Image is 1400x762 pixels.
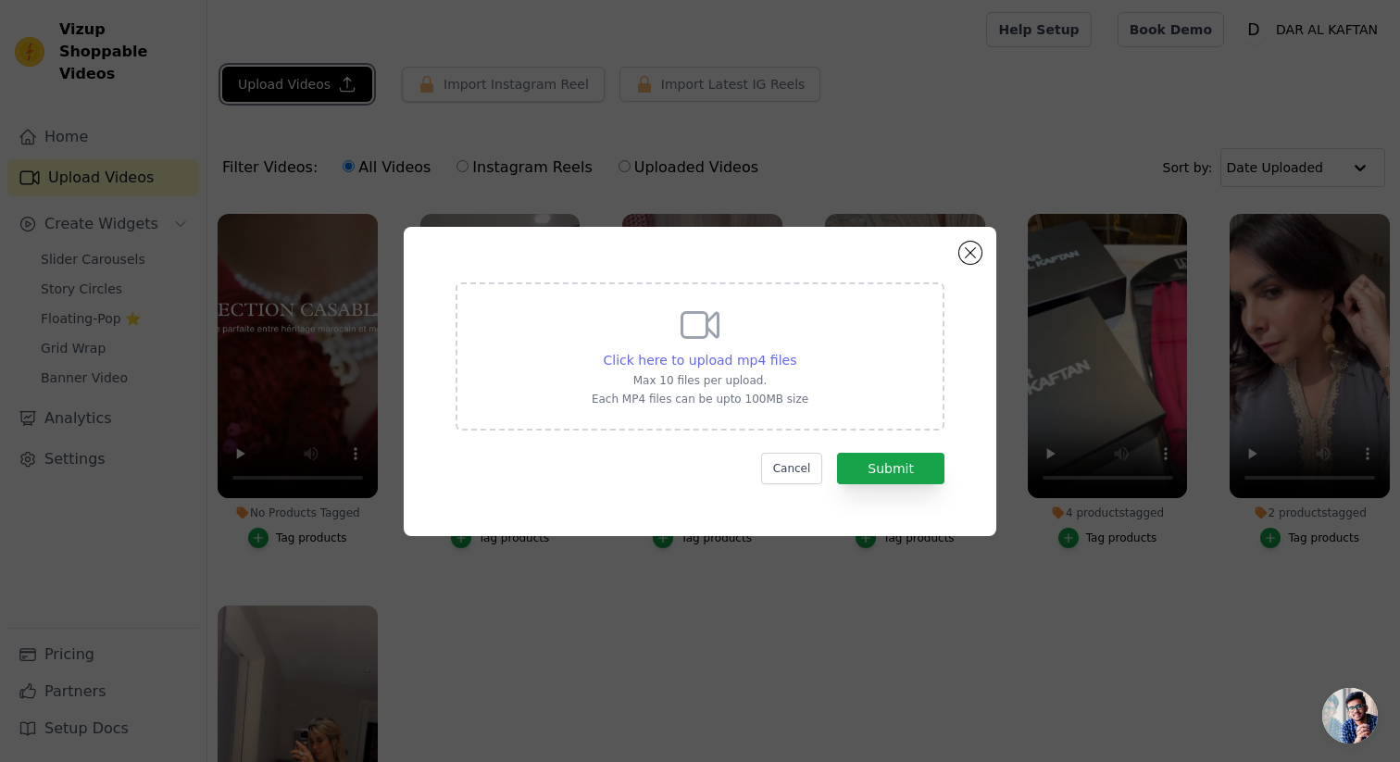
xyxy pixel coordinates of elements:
button: Submit [837,453,944,484]
span: Click here to upload mp4 files [604,353,797,368]
p: Max 10 files per upload. [592,373,808,388]
button: Close modal [959,242,981,264]
div: Ouvrir le chat [1322,688,1378,743]
button: Cancel [761,453,823,484]
p: Each MP4 files can be upto 100MB size [592,392,808,406]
